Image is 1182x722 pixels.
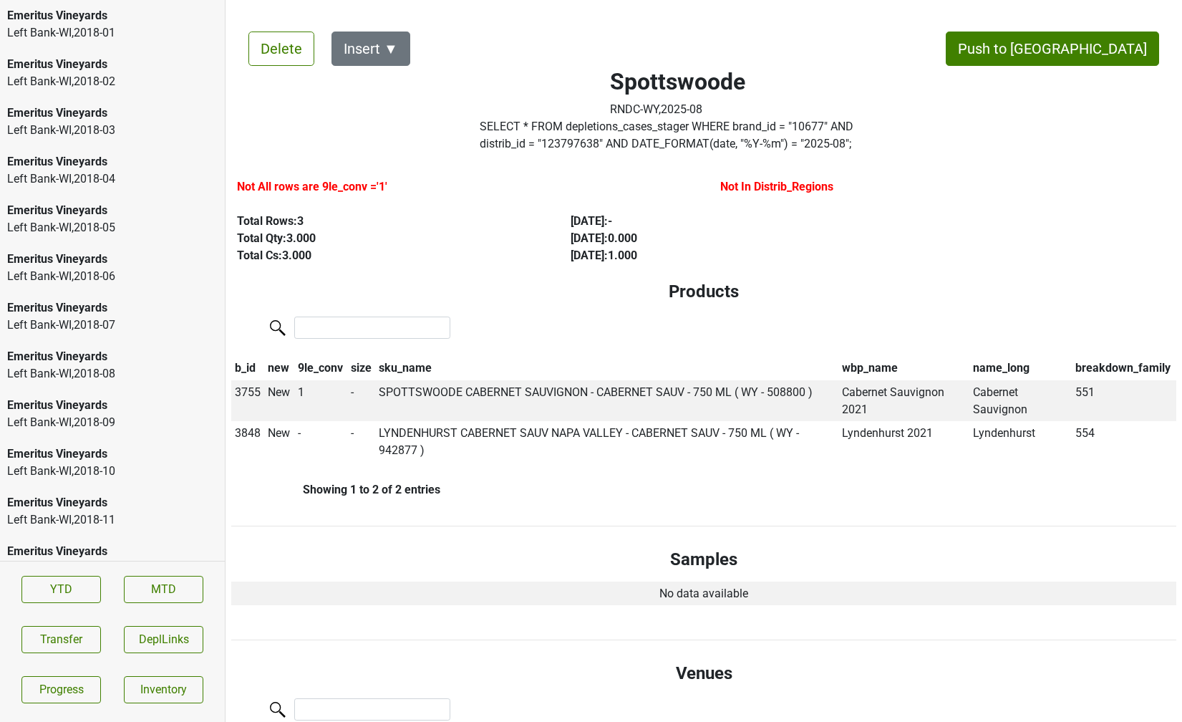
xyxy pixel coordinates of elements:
[7,317,218,334] div: Left Bank-WI , 2018 - 07
[265,356,294,380] th: new: activate to sort column ascending
[7,397,218,414] div: Emeritus Vineyards
[7,268,218,285] div: Left Bank-WI , 2018 - 06
[7,219,218,236] div: Left Bank-WI , 2018 - 05
[7,365,218,382] div: Left Bank-WI , 2018 - 08
[376,356,839,380] th: sku_name: activate to sort column ascending
[7,56,218,73] div: Emeritus Vineyards
[480,118,876,153] label: Click to copy query
[265,380,294,422] td: New
[243,281,1165,302] h4: Products
[7,494,218,511] div: Emeritus Vineyards
[7,543,218,560] div: Emeritus Vineyards
[21,626,101,653] button: Transfer
[969,380,1072,422] td: Cabernet Sauvignon
[720,178,833,196] label: Not In Distrib_Regions
[347,380,375,422] td: -
[571,247,871,264] div: [DATE] : 1.000
[347,421,375,463] td: -
[21,576,101,603] a: YTD
[838,380,969,422] td: Cabernet Sauvignon 2021
[124,626,203,653] button: DeplLinks
[7,560,218,577] div: Left Bank-WI , 2018 - 12
[1072,356,1176,380] th: breakdown_family: activate to sort column ascending
[7,251,218,268] div: Emeritus Vineyards
[237,213,538,230] div: Total Rows: 3
[237,178,387,196] label: Not All rows are 9le_conv ='1'
[1072,421,1176,463] td: 554
[610,101,745,118] div: RNDC-WY , 2025 - 08
[838,421,969,463] td: Lyndenhurst 2021
[7,170,218,188] div: Left Bank-WI , 2018 - 04
[7,7,218,24] div: Emeritus Vineyards
[7,348,218,365] div: Emeritus Vineyards
[231,582,1176,606] td: No data available
[571,213,871,230] div: [DATE] : -
[265,421,294,463] td: New
[248,32,314,66] button: Delete
[7,153,218,170] div: Emeritus Vineyards
[235,426,261,440] span: 3848
[347,356,375,380] th: size: activate to sort column ascending
[7,446,218,463] div: Emeritus Vineyards
[231,483,440,496] div: Showing 1 to 2 of 2 entries
[243,549,1165,570] h4: Samples
[838,356,969,380] th: wbp_name: activate to sort column ascending
[294,380,347,422] td: 1
[243,663,1165,684] h4: Venues
[237,230,538,247] div: Total Qty: 3.000
[1072,380,1176,422] td: 551
[7,414,218,431] div: Left Bank-WI , 2018 - 09
[7,299,218,317] div: Emeritus Vineyards
[237,247,538,264] div: Total Cs: 3.000
[946,32,1159,66] button: Push to [GEOGRAPHIC_DATA]
[376,421,839,463] td: LYNDENHURST CABERNET SAUV NAPA VALLEY - CABERNET SAUV - 750 ML ( WY - 942877 )
[571,230,871,247] div: [DATE] : 0.000
[7,24,218,42] div: Left Bank-WI , 2018 - 01
[235,385,261,399] span: 3755
[610,68,745,95] h2: Spottswoode
[124,676,203,703] a: Inventory
[294,421,347,463] td: -
[376,380,839,422] td: SPOTTSWOODE CABERNET SAUVIGNON - CABERNET SAUV - 750 ML ( WY - 508800 )
[7,202,218,219] div: Emeritus Vineyards
[331,32,410,66] button: Insert ▼
[969,356,1072,380] th: name_long: activate to sort column ascending
[21,676,101,703] a: Progress
[7,511,218,529] div: Left Bank-WI , 2018 - 11
[7,105,218,122] div: Emeritus Vineyards
[124,576,203,603] a: MTD
[7,463,218,480] div: Left Bank-WI , 2018 - 10
[231,356,265,380] th: b_id: activate to sort column descending
[969,421,1072,463] td: Lyndenhurst
[7,73,218,90] div: Left Bank-WI , 2018 - 02
[7,122,218,139] div: Left Bank-WI , 2018 - 03
[294,356,347,380] th: 9le_conv: activate to sort column ascending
